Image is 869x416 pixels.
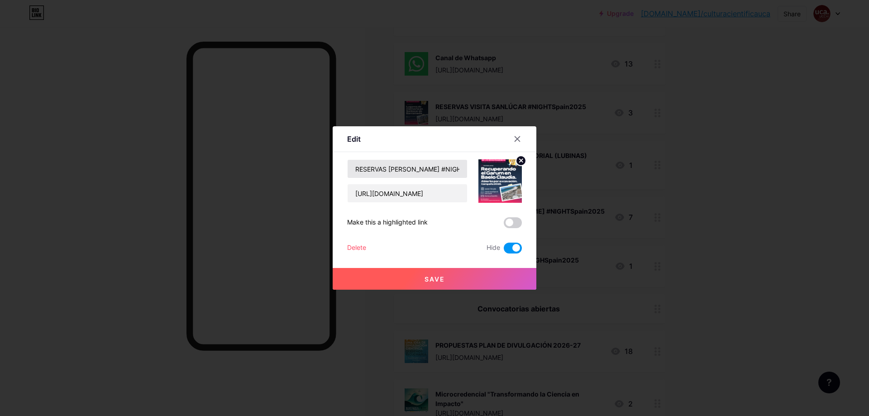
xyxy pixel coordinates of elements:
[333,268,536,290] button: Save
[348,184,467,202] input: URL
[347,243,366,253] div: Delete
[347,217,428,228] div: Make this a highlighted link
[347,134,361,144] div: Edit
[478,159,522,203] img: link_thumbnail
[487,243,500,253] span: Hide
[348,160,467,178] input: Title
[425,275,445,283] span: Save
